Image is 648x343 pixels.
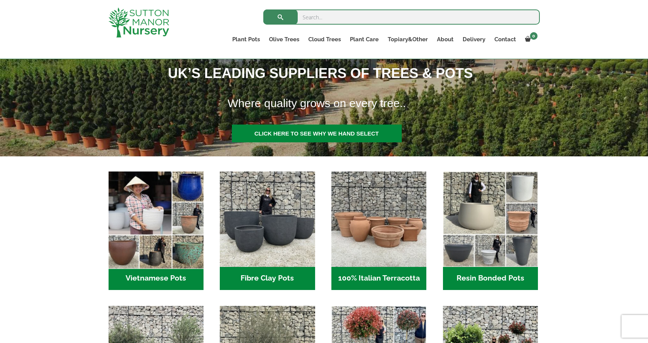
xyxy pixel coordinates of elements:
img: Home - 67232D1B A461 444F B0F6 BDEDC2C7E10B 1 105 c [443,171,538,267]
h2: Vietnamese Pots [109,267,204,290]
input: Search... [263,9,540,25]
a: Visit product category Fibre Clay Pots [220,171,315,290]
h2: Fibre Clay Pots [220,267,315,290]
h1: FREE UK DELIVERY UK’S LEADING SUPPLIERS OF TREES & POTS [42,39,589,85]
img: Home - 8194B7A3 2818 4562 B9DD 4EBD5DC21C71 1 105 c 1 [220,171,315,267]
a: Topiary&Other [383,34,432,45]
h2: 100% Italian Terracotta [331,267,426,290]
a: Cloud Trees [304,34,345,45]
a: Visit product category Resin Bonded Pots [443,171,538,290]
a: Plant Care [345,34,383,45]
a: Delivery [458,34,490,45]
a: About [432,34,458,45]
a: Plant Pots [228,34,264,45]
span: 0 [530,32,538,40]
a: Contact [490,34,521,45]
a: Visit product category Vietnamese Pots [109,171,204,290]
a: 0 [521,34,540,45]
h1: Where quality grows on every tree.. [218,92,590,115]
h2: Resin Bonded Pots [443,267,538,290]
a: Olive Trees [264,34,304,45]
img: Home - 6E921A5B 9E2F 4B13 AB99 4EF601C89C59 1 105 c [106,169,206,269]
img: Home - 1B137C32 8D99 4B1A AA2F 25D5E514E47D 1 105 c [331,171,426,267]
a: Visit product category 100% Italian Terracotta [331,171,426,290]
img: logo [109,8,169,37]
